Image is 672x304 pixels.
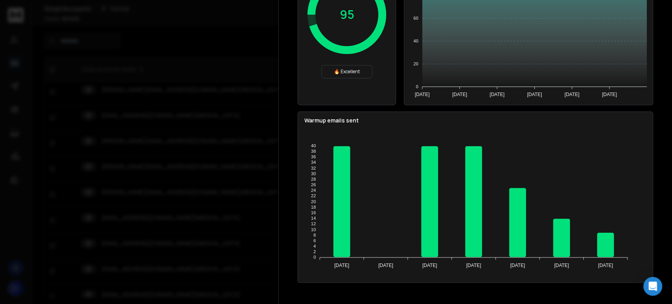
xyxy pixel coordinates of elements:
[321,65,372,78] div: 🔥 Excellent
[413,61,418,66] tspan: 20
[313,249,316,254] tspan: 2
[340,7,354,22] p: 95
[311,210,316,215] tspan: 16
[311,221,316,226] tspan: 12
[416,84,418,89] tspan: 0
[311,154,316,159] tspan: 36
[643,277,662,296] div: Open Intercom Messenger
[311,216,316,221] tspan: 14
[311,171,316,176] tspan: 30
[313,244,316,248] tspan: 4
[413,39,418,43] tspan: 40
[311,227,316,232] tspan: 10
[510,262,525,268] tspan: [DATE]
[598,262,613,268] tspan: [DATE]
[311,205,316,209] tspan: 18
[311,143,316,148] tspan: 40
[311,149,316,154] tspan: 38
[422,262,437,268] tspan: [DATE]
[311,177,316,182] tspan: 28
[304,117,646,124] p: Warmup emails sent
[378,262,393,268] tspan: [DATE]
[311,193,316,198] tspan: 22
[311,199,316,204] tspan: 20
[311,188,316,193] tspan: 24
[554,262,569,268] tspan: [DATE]
[413,16,418,20] tspan: 60
[466,262,481,268] tspan: [DATE]
[313,238,316,243] tspan: 6
[311,182,316,187] tspan: 26
[313,232,316,237] tspan: 8
[452,92,467,97] tspan: [DATE]
[311,160,316,165] tspan: 34
[527,92,542,97] tspan: [DATE]
[311,165,316,170] tspan: 32
[565,92,579,97] tspan: [DATE]
[490,92,505,97] tspan: [DATE]
[334,262,349,268] tspan: [DATE]
[602,92,617,97] tspan: [DATE]
[415,92,430,97] tspan: [DATE]
[313,255,316,260] tspan: 0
